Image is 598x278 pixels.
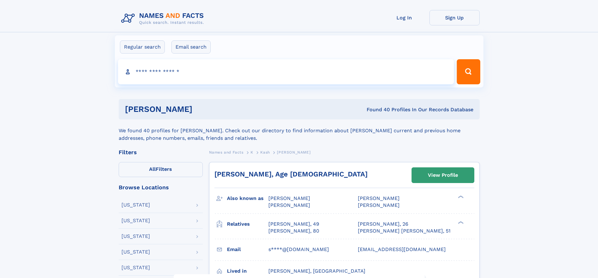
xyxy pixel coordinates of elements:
a: [PERSON_NAME], Age [DEMOGRAPHIC_DATA] [214,170,368,178]
img: Logo Names and Facts [119,10,209,27]
a: Sign Up [429,10,480,25]
a: K [251,148,253,156]
a: [PERSON_NAME], 80 [268,228,319,234]
a: View Profile [412,168,474,183]
a: [PERSON_NAME], 49 [268,221,319,228]
label: Regular search [120,40,165,54]
span: [PERSON_NAME] [268,202,310,208]
span: K [251,150,253,155]
a: Kash [260,148,270,156]
label: Email search [171,40,211,54]
button: Search Button [457,59,480,84]
div: ❯ [456,195,464,199]
div: ❯ [456,220,464,224]
h1: [PERSON_NAME] [125,105,280,113]
div: [US_STATE] [121,218,150,223]
h3: Also known as [227,193,268,204]
div: Found 40 Profiles In Our Records Database [279,106,473,113]
div: [US_STATE] [121,265,150,270]
span: Kash [260,150,270,155]
span: [PERSON_NAME] [268,195,310,201]
span: All [149,166,156,172]
div: View Profile [428,168,458,182]
a: Names and Facts [209,148,244,156]
div: Browse Locations [119,185,203,190]
div: Filters [119,149,203,155]
span: [PERSON_NAME], [GEOGRAPHIC_DATA] [268,268,365,274]
a: [PERSON_NAME], 26 [358,221,408,228]
h3: Relatives [227,219,268,229]
div: We found 40 profiles for [PERSON_NAME]. Check out our directory to find information about [PERSON... [119,119,480,142]
input: search input [118,59,454,84]
h3: Lived in [227,266,268,276]
span: [EMAIL_ADDRESS][DOMAIN_NAME] [358,246,446,252]
h3: Email [227,244,268,255]
span: [PERSON_NAME] [358,202,400,208]
div: [US_STATE] [121,202,150,207]
a: Log In [379,10,429,25]
label: Filters [119,162,203,177]
div: [US_STATE] [121,249,150,254]
span: [PERSON_NAME] [277,150,310,155]
div: [US_STATE] [121,234,150,239]
a: [PERSON_NAME] [PERSON_NAME], 51 [358,228,450,234]
span: [PERSON_NAME] [358,195,400,201]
